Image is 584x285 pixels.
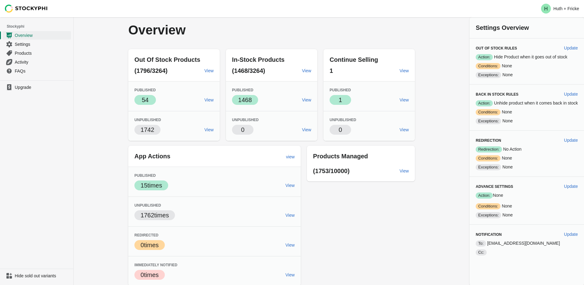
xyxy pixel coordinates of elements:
[285,243,295,247] span: View
[476,92,559,97] h3: Back in Stock Rules
[232,56,284,63] span: In-Stock Products
[141,126,154,133] span: 1742
[141,242,159,248] span: 0 times
[202,124,216,135] a: View
[476,164,578,170] p: None
[476,72,501,78] span: Exceptions:
[330,118,356,122] span: Unpublished
[2,57,71,66] a: Activity
[476,54,578,60] p: Hide Product when it goes out of stock
[285,272,295,277] span: View
[128,23,298,37] p: Overview
[476,155,578,161] p: None
[300,124,314,135] a: View
[539,2,582,15] button: Avatar with initials HHuth + Fricke
[2,271,71,280] a: Hide sold out variants
[339,97,342,103] span: 1
[134,233,158,237] span: Redirected
[400,68,409,73] span: View
[284,151,297,162] a: view
[476,100,578,106] p: Unhide product when it comes back in stock
[564,46,578,50] span: Update
[204,97,214,102] span: View
[300,94,314,105] a: View
[476,72,578,78] p: None
[397,65,411,76] a: View
[241,125,245,134] p: 0
[134,56,200,63] span: Out Of Stock Products
[134,173,156,178] span: Published
[476,63,501,69] span: Conditions:
[202,65,216,76] a: View
[2,66,71,75] a: FAQs
[476,118,501,124] span: Exceptions:
[232,118,259,122] span: Unpublished
[476,203,578,209] p: None
[476,109,501,115] span: Conditions:
[476,249,487,255] span: Cc:
[141,212,169,219] span: 1762 times
[142,97,149,103] span: 54
[134,203,161,208] span: Unpublished
[476,109,578,115] p: None
[564,138,578,143] span: Update
[302,97,311,102] span: View
[7,23,73,30] span: Stockyphi
[134,118,161,122] span: Unpublished
[15,84,70,90] span: Upgrade
[2,40,71,49] a: Settings
[202,94,216,105] a: View
[283,210,297,221] a: View
[204,127,214,132] span: View
[15,68,70,74] span: FAQs
[134,263,177,267] span: Immediately Notified
[397,165,411,176] a: View
[476,203,501,209] span: Conditions:
[476,146,502,152] span: Redirection:
[400,127,409,132] span: View
[300,65,314,76] a: View
[5,5,48,13] img: Stockyphi
[476,24,529,31] span: Settings Overview
[204,68,214,73] span: View
[15,41,70,47] span: Settings
[562,181,580,192] button: Update
[400,168,409,173] span: View
[476,155,501,161] span: Conditions:
[476,212,501,218] span: Exceptions:
[476,232,559,237] h3: Notification
[476,54,493,60] span: Action:
[544,6,548,11] text: H
[134,153,170,160] span: App Actions
[302,68,311,73] span: View
[476,192,578,199] p: None
[238,97,252,103] span: 1468
[2,31,71,40] a: Overview
[476,184,559,189] h3: Advance Settings
[562,229,580,240] button: Update
[285,183,295,188] span: View
[476,212,578,218] p: None
[476,118,578,124] p: None
[141,182,162,189] span: 15 times
[476,138,559,143] h3: Redirection
[397,124,411,135] a: View
[330,88,351,92] span: Published
[553,6,579,11] p: Huth + Fricke
[313,153,368,160] span: Products Managed
[476,240,578,247] p: [EMAIL_ADDRESS][DOMAIN_NAME]
[330,56,378,63] span: Continue Selling
[476,192,493,199] span: Action:
[397,94,411,105] a: View
[476,146,578,152] p: No Action
[564,184,578,189] span: Update
[476,63,578,69] p: None
[564,232,578,237] span: Update
[562,89,580,100] button: Update
[15,32,70,38] span: Overview
[15,59,70,65] span: Activity
[232,88,253,92] span: Published
[476,100,493,106] span: Action:
[564,92,578,97] span: Update
[134,88,156,92] span: Published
